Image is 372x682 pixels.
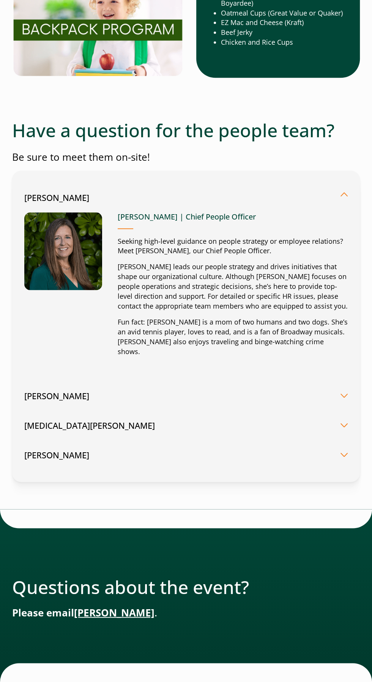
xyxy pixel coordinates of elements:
[24,212,102,290] img: Kim Hiler
[24,381,348,411] button: [PERSON_NAME]
[221,28,344,38] li: Beef Jerky
[12,119,360,141] h2: Have a question for the people team?
[24,183,348,206] button: [PERSON_NAME]
[24,440,348,470] button: [PERSON_NAME]
[12,607,360,618] h3: .
[118,237,348,256] p: Seeking high-level guidance on people strategy or employee relations? Meet [PERSON_NAME], our Chi...
[221,38,344,47] li: Chicken and Rice Cups
[24,411,348,440] button: [MEDICAL_DATA][PERSON_NAME]
[118,212,348,229] h4: [PERSON_NAME] | Chief People Officer
[118,317,348,357] p: Fun fact: [PERSON_NAME] is a mom of two humans and two dogs. She’s an avid tennis player, loves t...
[74,605,154,619] a: [PERSON_NAME]
[221,8,344,18] li: Oatmeal Cups (Great Value or Quaker)
[118,262,348,311] p: [PERSON_NAME] leads our people strategy and drives initiatives that shape our organizational cult...
[12,576,360,598] h2: Questions about the event?
[221,18,344,28] li: EZ Mac and Cheese (Kraft)
[12,150,360,164] p: Be sure to meet them on-site!
[12,605,154,619] strong: Please email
